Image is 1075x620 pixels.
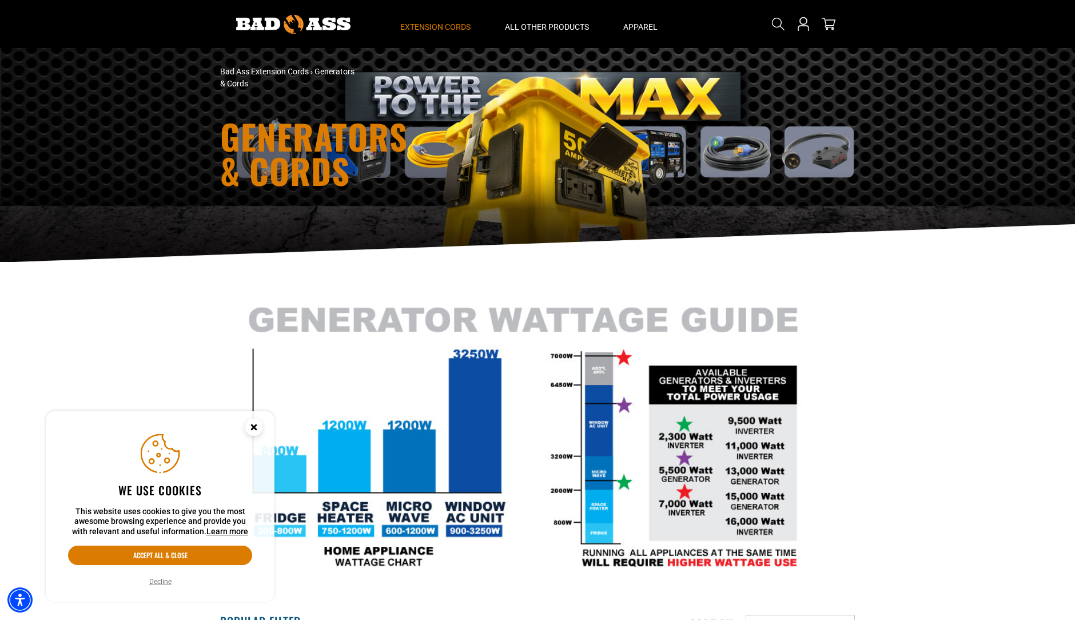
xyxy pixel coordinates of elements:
a: This website uses cookies to give you the most awesome browsing experience and provide you with r... [206,527,248,536]
a: Bad Ass Extension Cords [220,67,309,76]
aside: Cookie Consent [46,411,274,602]
summary: Search [769,15,787,33]
button: Decline [146,576,175,587]
span: Apparel [623,22,658,32]
p: This website uses cookies to give you the most awesome browsing experience and provide you with r... [68,507,252,537]
img: Bad Ass Extension Cords [236,15,351,34]
div: Accessibility Menu [7,587,33,613]
span: Extension Cords [400,22,471,32]
button: Accept all & close [68,546,252,565]
h1: Generators & Cords [220,119,638,188]
span: › [310,67,313,76]
a: cart [819,17,838,31]
button: Close this option [233,411,274,447]
span: All Other Products [505,22,589,32]
nav: breadcrumbs [220,66,638,90]
h2: We use cookies [68,483,252,498]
